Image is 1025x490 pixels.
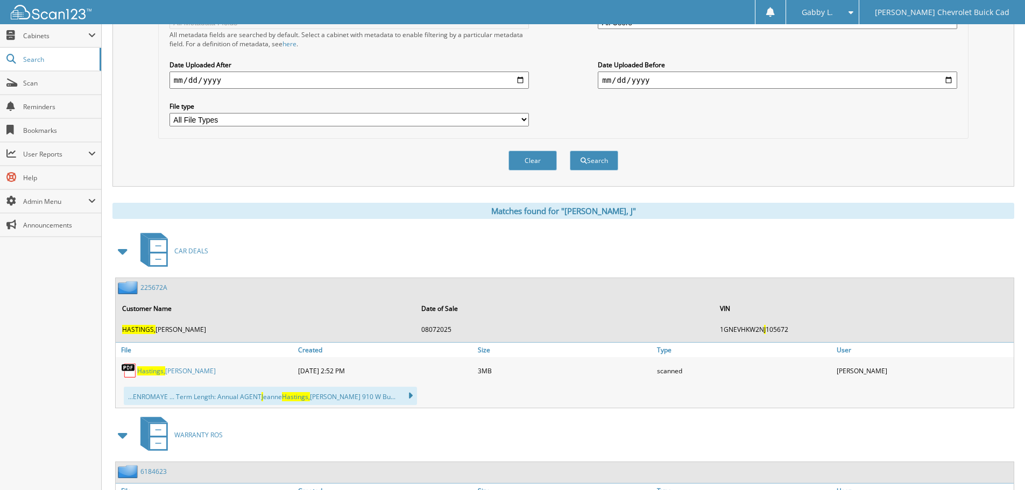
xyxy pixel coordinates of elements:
td: 1GNEVHKW2N 105672 [715,321,1013,338]
span: J [261,392,263,401]
div: [PERSON_NAME] [834,360,1014,381]
div: 3MB [475,360,655,381]
span: [PERSON_NAME] Chevrolet Buick Cad [875,9,1009,16]
label: Date Uploaded After [169,60,529,69]
iframe: Chat Widget [971,438,1025,490]
th: VIN [715,297,1013,319]
a: Hastings,[PERSON_NAME] [137,366,216,375]
input: end [598,72,957,89]
span: User Reports [23,150,88,159]
span: Help [23,173,96,182]
img: PDF.png [121,363,137,379]
span: Cabinets [23,31,88,40]
img: scan123-logo-white.svg [11,5,91,19]
img: folder2.png [118,465,140,478]
a: here [282,39,296,48]
a: WARRANTY ROS [134,414,223,456]
div: [DATE] 2:52 PM [295,360,475,381]
img: folder2.png [118,281,140,294]
span: Search [23,55,94,64]
a: Type [654,343,834,357]
label: File type [169,102,529,111]
a: File [116,343,295,357]
label: Date Uploaded Before [598,60,957,69]
span: Hastings, [137,366,165,375]
span: Announcements [23,221,96,230]
a: CAR DEALS [134,230,208,272]
th: Customer Name [117,297,415,319]
td: [PERSON_NAME] [117,321,415,338]
a: User [834,343,1014,357]
td: 08072025 [416,321,714,338]
span: Scan [23,79,96,88]
input: start [169,72,529,89]
span: Gabby L. [802,9,833,16]
div: All metadata fields are searched by default. Select a cabinet with metadata to enable filtering b... [169,30,529,48]
span: Reminders [23,102,96,111]
span: HASTINGS, [122,325,155,334]
a: 6184623 [140,467,167,476]
span: Hastings, [282,392,310,401]
button: Clear [508,151,557,171]
th: Date of Sale [416,297,714,319]
a: Created [295,343,475,357]
div: Matches found for "[PERSON_NAME], J" [112,203,1014,219]
div: ...ENROMAYE ... Term Length: Annual AGENT eanne [PERSON_NAME] 910 W Bu... [124,387,417,405]
span: Bookmarks [23,126,96,135]
span: J [764,325,766,334]
a: 225672A [140,283,167,292]
a: Size [475,343,655,357]
span: WARRANTY ROS [174,430,223,439]
button: Search [570,151,618,171]
span: Admin Menu [23,197,88,206]
div: scanned [654,360,834,381]
span: CAR DEALS [174,246,208,255]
